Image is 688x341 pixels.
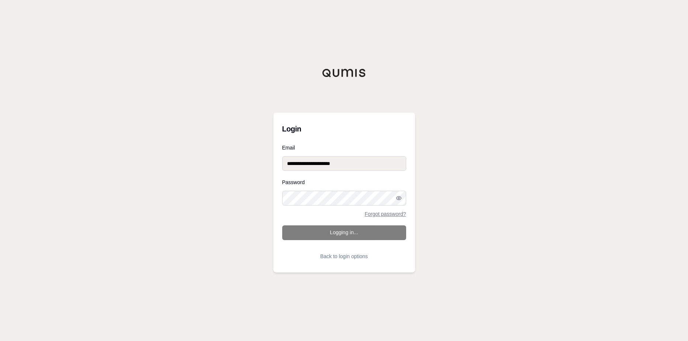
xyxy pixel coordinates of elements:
label: Password [282,180,406,185]
button: Back to login options [282,249,406,264]
h3: Login [282,122,406,136]
a: Forgot password? [364,211,406,217]
img: Qumis [322,68,366,77]
label: Email [282,145,406,150]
